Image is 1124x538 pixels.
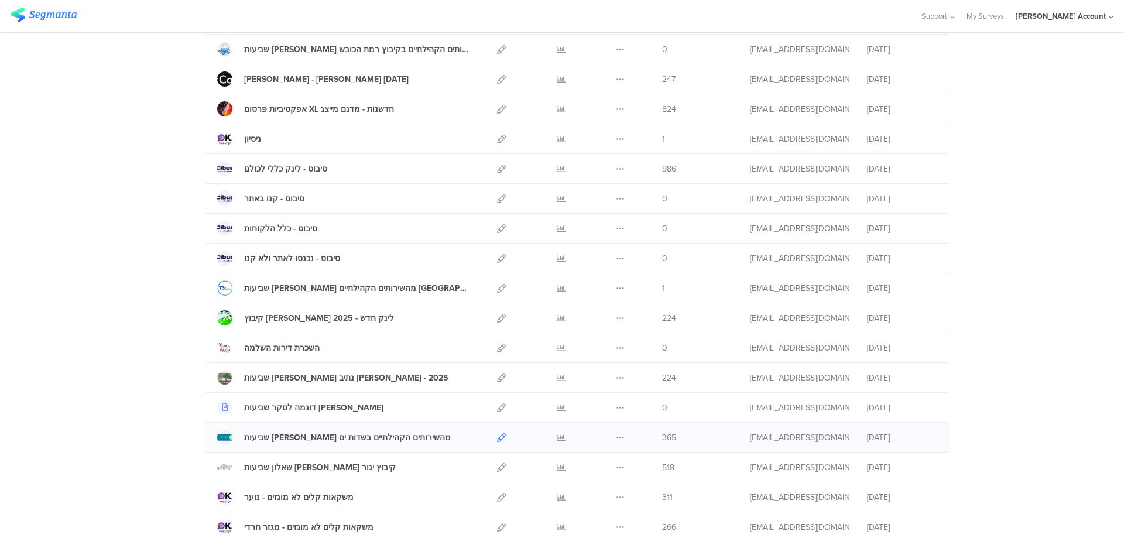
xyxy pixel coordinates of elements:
div: miri@miridikman.co.il [750,521,849,533]
a: סיבוס - לינק כללי לכולם [217,161,327,176]
div: סיבוס - נכנסו לאתר ולא קנו [244,252,340,265]
a: קיבוץ [PERSON_NAME] 2025 - לינק חדש [217,310,394,325]
div: miri@miridikman.co.il [750,431,849,444]
div: שביעות רצון נתיב הלה - 2025 [244,372,448,384]
div: משקאות קלים לא מוגזים - מגזר חרדי [244,521,373,533]
a: משקאות קלים לא מוגזים - נוער [217,489,354,505]
div: דוגמה לסקר שביעות רצון [244,402,383,414]
div: שביעות רצון מהשירותים הקהילתיים בשדות ים [244,431,451,444]
div: משקאות קלים לא מוגזים - נוער [244,491,354,503]
span: 0 [662,43,667,56]
div: miri@miridikman.co.il [750,342,849,354]
span: 0 [662,193,667,205]
span: 986 [662,163,676,175]
span: 1 [662,282,665,294]
span: 0 [662,222,667,235]
div: השכרת דירות השלמה [244,342,320,354]
a: סיבוס - כלל הלקוחות [217,221,317,236]
div: miri@miridikman.co.il [750,252,849,265]
span: 247 [662,73,676,85]
div: שאלון שביעות רצון קיבוץ יגור [244,461,396,474]
div: miri@miridikman.co.il [750,222,849,235]
div: [DATE] [867,402,937,414]
a: שביעות [PERSON_NAME] מהשירותים הקהילתיים בשדות ים [217,430,451,445]
div: [DATE] [867,521,937,533]
a: אפקטיביות פרסום XL חדשנות - מדגם מייצג [217,101,394,116]
div: miri@miridikman.co.il [750,402,849,414]
a: [PERSON_NAME] - [PERSON_NAME] [DATE] [217,71,409,87]
div: miri@miridikman.co.il [750,461,849,474]
span: 0 [662,402,667,414]
span: 824 [662,103,676,115]
span: 365 [662,431,676,444]
a: משקאות קלים לא מוגזים - מגזר חרדי [217,519,373,534]
span: 224 [662,372,676,384]
a: סיבוס - נכנסו לאתר ולא קנו [217,251,340,266]
div: miri@miridikman.co.il [750,193,849,205]
div: [DATE] [867,103,937,115]
div: miri@miridikman.co.il [750,282,849,294]
div: [DATE] [867,342,937,354]
a: דוגמה לסקר שביעות [PERSON_NAME] [217,400,383,415]
img: segmanta logo [11,8,77,22]
div: miri@miridikman.co.il [750,43,849,56]
span: 0 [662,252,667,265]
div: [DATE] [867,312,937,324]
div: [DATE] [867,372,937,384]
div: קיבוץ עינת 2025 - לינק חדש [244,312,394,324]
span: 224 [662,312,676,324]
a: השכרת דירות השלמה [217,340,320,355]
div: [PERSON_NAME] Account [1016,11,1106,22]
div: miri@miridikman.co.il [750,372,849,384]
div: miri@miridikman.co.il [750,312,849,324]
div: שביעות רצון מהשירותים הקהילתיים בשדה בוקר [244,282,471,294]
div: [DATE] [867,163,937,175]
div: miri@miridikman.co.il [750,133,849,145]
div: [DATE] [867,193,937,205]
span: 1 [662,133,665,145]
span: 518 [662,461,674,474]
a: ניסיון [217,131,261,146]
a: שאלון שביעות [PERSON_NAME] קיבוץ יגור [217,460,396,475]
a: שביעות [PERSON_NAME] נתיב [PERSON_NAME] - 2025 [217,370,448,385]
div: סיבוס - כלל הלקוחות [244,222,317,235]
div: [DATE] [867,73,937,85]
div: [DATE] [867,282,937,294]
div: אפקטיביות פרסום XL חדשנות - מדגם מייצג [244,103,394,115]
div: סיבוס - קנו באתר [244,193,304,205]
div: סקר מקאן - גל 7 ספטמבר 25 [244,73,409,85]
span: 266 [662,521,676,533]
a: סיבוס - קנו באתר [217,191,304,206]
div: [DATE] [867,43,937,56]
span: 311 [662,491,673,503]
div: miri@miridikman.co.il [750,163,849,175]
span: Support [921,11,947,22]
div: [DATE] [867,252,937,265]
div: miri@miridikman.co.il [750,103,849,115]
div: [DATE] [867,222,937,235]
div: שביעות רצון מהשירותים הקהילתיים בקיבוץ רמת הכובש [244,43,471,56]
span: 0 [662,342,667,354]
div: miri@miridikman.co.il [750,491,849,503]
a: שביעות [PERSON_NAME] מהשירותים הקהילתיים [GEOGRAPHIC_DATA] [217,280,471,296]
div: סיבוס - לינק כללי לכולם [244,163,327,175]
div: [DATE] [867,431,937,444]
div: [DATE] [867,133,937,145]
div: [DATE] [867,491,937,503]
div: [DATE] [867,461,937,474]
a: שביעות [PERSON_NAME] מהשירותים הקהילתיים בקיבוץ רמת הכובש [217,42,471,57]
div: ניסיון [244,133,261,145]
div: miri@miridikman.co.il [750,73,849,85]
